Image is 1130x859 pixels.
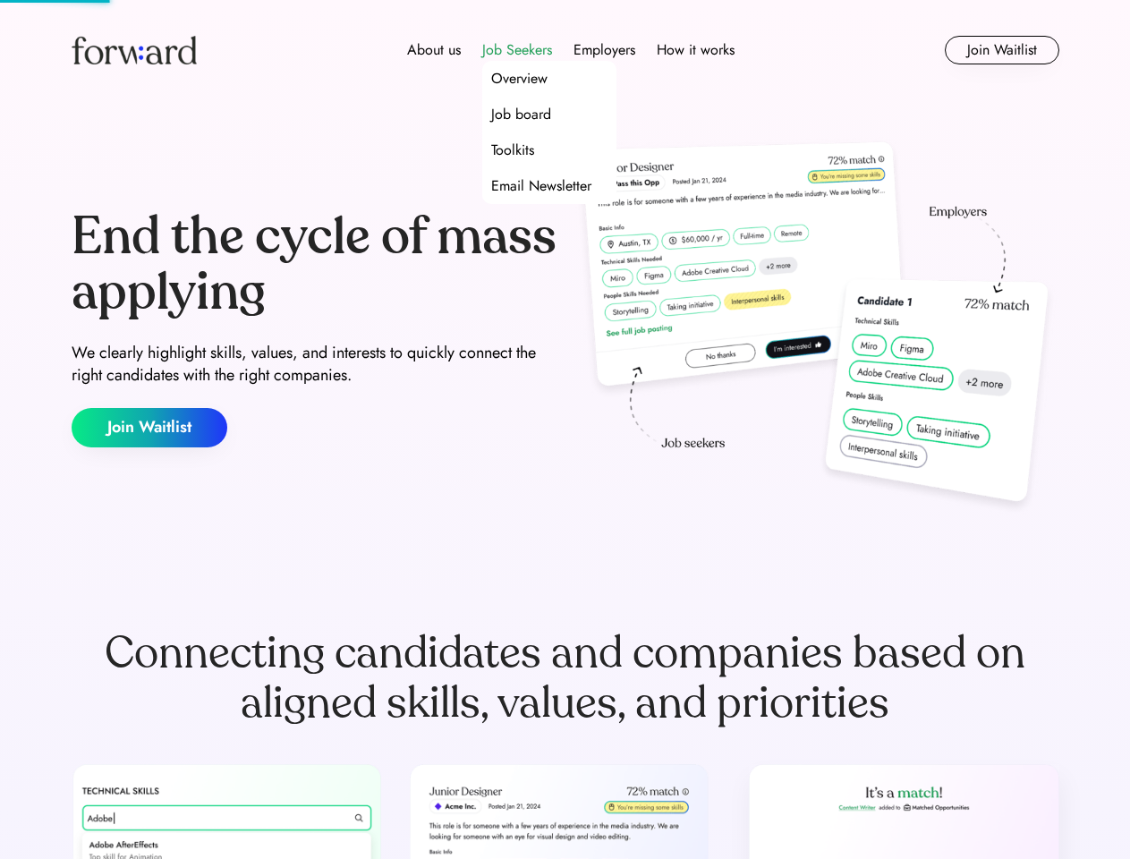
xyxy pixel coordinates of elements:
[72,628,1059,728] div: Connecting candidates and companies based on aligned skills, values, and priorities
[72,342,558,387] div: We clearly highlight skills, values, and interests to quickly connect the right candidates with t...
[945,36,1059,64] button: Join Waitlist
[491,175,591,197] div: Email Newsletter
[407,39,461,61] div: About us
[573,136,1059,521] img: hero-image.png
[657,39,735,61] div: How it works
[72,209,558,319] div: End the cycle of mass applying
[72,36,197,64] img: Forward logo
[573,39,635,61] div: Employers
[491,68,548,89] div: Overview
[482,39,552,61] div: Job Seekers
[72,408,227,447] button: Join Waitlist
[491,140,534,161] div: Toolkits
[491,104,551,125] div: Job board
